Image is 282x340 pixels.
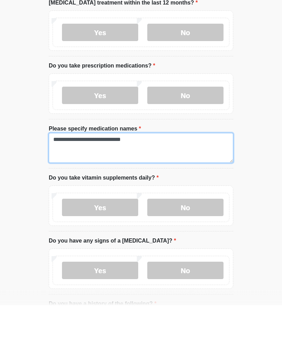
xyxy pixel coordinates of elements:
[147,122,224,139] label: No
[42,5,66,29] img: InfuZen Health Logo
[49,160,141,168] label: Please specify medication names
[147,234,224,251] label: No
[62,122,138,139] label: Yes
[49,97,155,105] label: Do you take prescription medications?
[147,297,224,314] label: No
[147,59,224,76] label: No
[62,234,138,251] label: Yes
[49,272,176,280] label: Do you have any signs of a [MEDICAL_DATA]?
[62,59,138,76] label: Yes
[49,209,159,217] label: Do you take vitamin supplements daily?
[62,297,138,314] label: Yes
